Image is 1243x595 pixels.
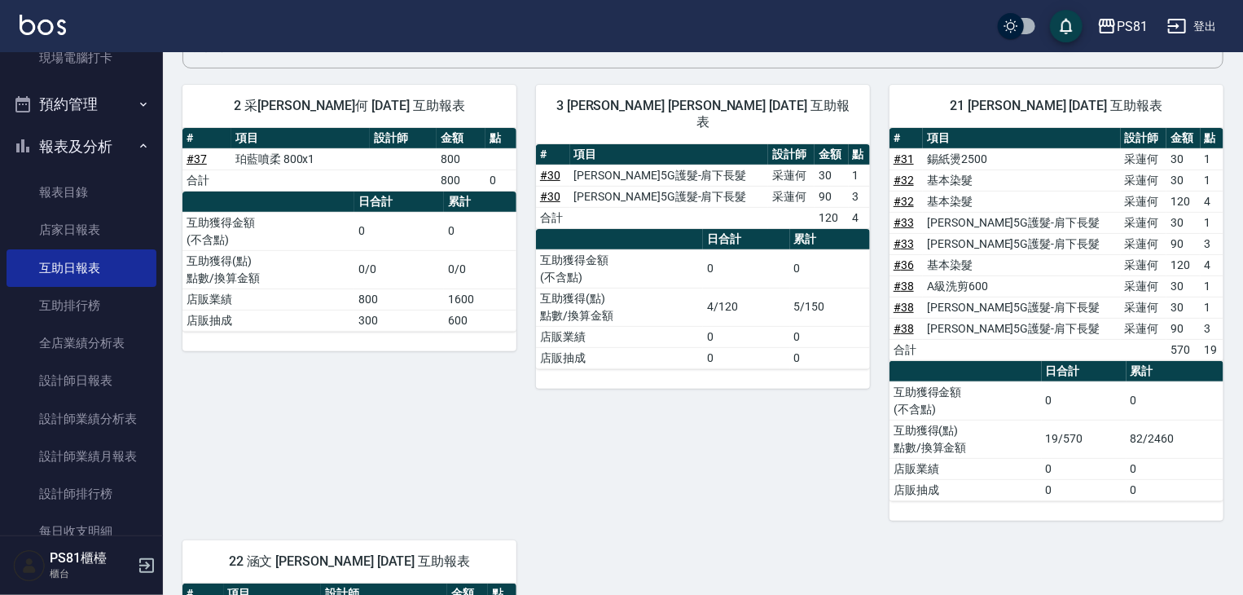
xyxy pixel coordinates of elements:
td: 采蓮何 [1121,297,1167,318]
td: 珀藍噴柔 800x1 [231,148,370,170]
td: [PERSON_NAME]5G護髮-肩下長髮 [923,297,1120,318]
button: 登出 [1161,11,1223,42]
td: 0/0 [354,250,444,289]
table: a dense table [889,128,1223,361]
a: #38 [894,301,914,314]
td: 采蓮何 [1121,275,1167,297]
td: 800 [437,170,485,191]
img: Logo [20,15,66,35]
td: 合計 [182,170,231,191]
a: #30 [540,169,560,182]
span: 22 涵文 [PERSON_NAME] [DATE] 互助報表 [202,553,497,570]
td: 4 [1201,191,1223,212]
p: 櫃台 [50,566,133,581]
a: 設計師排行榜 [7,475,156,513]
table: a dense table [536,229,870,369]
div: PS81 [1117,16,1148,37]
td: 互助獲得(點) 點數/換算金額 [536,288,703,326]
th: 金額 [815,144,849,165]
td: 互助獲得(點) 點數/換算金額 [182,250,354,289]
td: 采蓮何 [1121,254,1167,275]
a: 互助排行榜 [7,287,156,324]
td: 0 [354,212,444,250]
td: 1 [1201,212,1223,233]
td: 30 [1166,297,1200,318]
th: 金額 [437,128,485,149]
td: 基本染髮 [923,170,1120,191]
td: 90 [1166,318,1200,339]
th: 項目 [923,128,1120,149]
td: 1 [1201,170,1223,191]
td: 800 [354,289,444,310]
td: 90 [1166,233,1200,254]
td: 3 [849,186,870,207]
td: [PERSON_NAME]5G護髮-肩下長髮 [570,186,769,207]
td: 3 [1201,233,1223,254]
td: 采蓮何 [1121,212,1167,233]
table: a dense table [182,192,516,332]
th: 點 [1201,128,1223,149]
button: save [1050,10,1083,42]
td: 30 [1166,212,1200,233]
span: 2 采[PERSON_NAME]何 [DATE] 互助報表 [202,98,497,114]
th: 日合計 [1042,361,1127,382]
td: 店販業績 [536,326,703,347]
td: 0 [703,326,790,347]
td: 19/570 [1042,420,1127,458]
a: #31 [894,152,914,165]
td: 采蓮何 [1121,191,1167,212]
td: [PERSON_NAME]5G護髮-肩下長髮 [923,212,1120,233]
th: 設計師 [1121,128,1167,149]
td: 120 [815,207,849,228]
td: 30 [1166,275,1200,297]
th: 日合計 [703,229,790,250]
th: 日合計 [354,192,444,213]
a: 設計師業績分析表 [7,400,156,438]
th: 點 [849,144,870,165]
th: 設計師 [370,128,437,149]
th: 累計 [790,229,870,250]
a: 店家日報表 [7,211,156,249]
td: 互助獲得金額 (不含點) [889,381,1042,420]
td: 570 [1166,339,1200,360]
td: 0 [485,170,516,191]
a: 互助日報表 [7,249,156,287]
td: 采蓮何 [1121,233,1167,254]
h5: PS81櫃檯 [50,550,133,566]
td: 0 [790,249,870,288]
td: 采蓮何 [1121,170,1167,191]
a: #33 [894,237,914,250]
a: #36 [894,258,914,271]
td: 30 [1166,148,1200,170]
a: 全店業績分析表 [7,324,156,362]
td: 120 [1166,254,1200,275]
button: PS81 [1091,10,1154,43]
td: 店販業績 [182,289,354,310]
td: A級洗剪600 [923,275,1120,297]
td: 店販業績 [889,458,1042,479]
table: a dense table [889,361,1223,501]
td: 82/2460 [1127,420,1223,458]
td: [PERSON_NAME]5G護髮-肩下長髮 [923,318,1120,339]
th: 累計 [444,192,516,213]
td: 1 [849,165,870,186]
td: 店販抽成 [536,347,703,368]
td: 300 [354,310,444,331]
td: 基本染髮 [923,191,1120,212]
td: 0 [790,347,870,368]
td: 0 [1042,458,1127,479]
td: 90 [815,186,849,207]
td: 互助獲得(點) 點數/換算金額 [889,420,1042,458]
a: #38 [894,280,914,293]
th: 設計師 [768,144,815,165]
span: 3 [PERSON_NAME] [PERSON_NAME] [DATE] 互助報表 [556,98,850,130]
td: 互助獲得金額 (不含點) [536,249,703,288]
span: 21 [PERSON_NAME] [DATE] 互助報表 [909,98,1204,114]
table: a dense table [536,144,870,229]
td: 合計 [889,339,923,360]
a: #32 [894,174,914,187]
td: 店販抽成 [889,479,1042,500]
td: 800 [437,148,485,170]
a: 每日收支明細 [7,513,156,550]
td: 0 [1042,381,1127,420]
